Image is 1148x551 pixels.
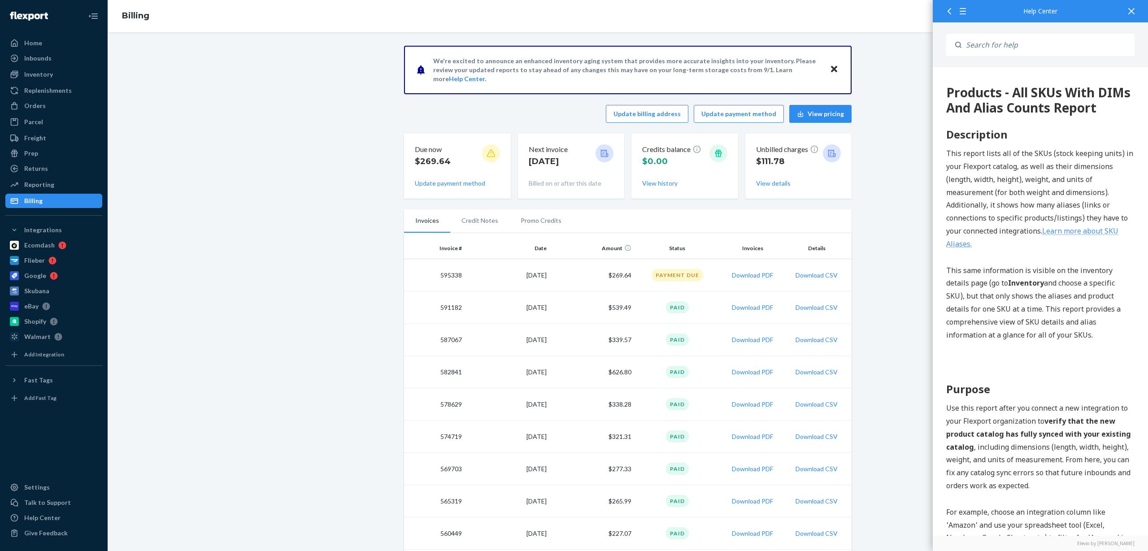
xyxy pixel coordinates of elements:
[24,394,57,402] div: Add Fast Tag
[84,7,102,25] button: Close Navigation
[642,156,668,166] span: $0.00
[796,335,838,344] button: Download CSV
[24,317,46,326] div: Shopify
[666,366,689,378] div: Paid
[404,485,465,517] td: 565319
[449,75,485,82] a: Help Center
[5,284,102,298] a: Skubana
[732,497,773,506] button: Download PDF
[404,209,450,233] li: Invoices
[694,105,784,123] button: Update payment method
[529,144,568,155] p: Next invoice
[666,463,689,475] div: Paid
[529,156,568,167] p: [DATE]
[13,197,202,274] p: This same information is visible on the inventory details page (go to and choose a specific SKU),...
[404,356,465,388] td: 582841
[732,529,773,538] button: Download PDF
[24,117,43,126] div: Parcel
[24,149,38,158] div: Prep
[24,529,68,538] div: Give Feedback
[10,12,48,21] img: Flexport logo
[5,67,102,82] a: Inventory
[404,291,465,324] td: 591182
[24,70,53,79] div: Inventory
[404,421,465,453] td: 574719
[5,238,102,252] a: Ecomdash
[415,144,451,155] p: Due now
[13,314,202,330] h2: Purpose
[5,161,102,176] a: Returns
[5,511,102,525] a: Help Center
[642,179,678,188] button: View history
[732,303,773,312] button: Download PDF
[465,453,550,485] td: [DATE]
[13,334,202,425] p: Use this report after you connect a new integration to your Flexport organization to , including ...
[666,334,689,346] div: Paid
[796,464,838,473] button: Download CSV
[509,209,573,232] li: Promo Credits
[666,495,689,507] div: Paid
[24,271,46,280] div: Google
[961,34,1135,56] input: Search
[5,269,102,283] a: Google
[5,314,102,329] a: Shopify
[796,432,838,441] button: Download CSV
[550,291,635,324] td: $539.49
[666,430,689,443] div: Paid
[796,303,838,312] button: Download CSV
[732,368,773,377] button: Download PDF
[13,59,202,75] h2: Description
[24,498,71,507] div: Talk to Support
[13,18,202,48] div: 520 Products - All SKUs With DIMs And Alias Counts Report
[465,356,550,388] td: [DATE]
[732,464,773,473] button: Download PDF
[5,253,102,268] a: Flieber
[720,238,786,259] th: Invoices
[433,56,821,83] p: We're excited to announce an enhanced inventory aging system that provides more accurate insights...
[786,238,852,259] th: Details
[606,105,688,123] button: Update billing address
[13,349,198,385] strong: verify that the new product catalog has fully synced with your existing catalog
[732,271,773,280] button: Download PDF
[946,540,1135,547] a: Elevio by [PERSON_NAME]
[13,80,202,183] p: This report lists all of the SKUs (stock keeping units) in your Flexport catalog, as well as thei...
[404,388,465,421] td: 578629
[465,485,550,517] td: [DATE]
[122,11,149,21] a: Billing
[550,517,635,550] td: $227.07
[24,180,54,189] div: Reporting
[75,211,111,221] strong: Inventory
[404,259,465,291] td: 595338
[5,223,102,237] button: Integrations
[5,51,102,65] a: Inbounds
[756,179,791,188] button: View details
[24,39,42,48] div: Home
[732,400,773,409] button: Download PDF
[550,453,635,485] td: $277.33
[5,495,102,510] a: Talk to Support
[24,134,46,143] div: Freight
[465,421,550,453] td: [DATE]
[24,332,51,341] div: Walmart
[24,164,48,173] div: Returns
[404,324,465,356] td: 587067
[24,256,45,265] div: Flieber
[415,156,451,167] p: $269.64
[796,400,838,409] button: Download CSV
[642,144,701,155] p: Credits balance
[404,453,465,485] td: 569703
[550,421,635,453] td: $321.31
[24,101,46,110] div: Orders
[550,356,635,388] td: $626.80
[828,63,840,76] button: Close
[5,178,102,192] a: Reporting
[946,8,1135,14] div: Help Center
[24,196,43,205] div: Billing
[550,388,635,421] td: $338.28
[732,432,773,441] button: Download PDF
[5,83,102,98] a: Replenishments
[732,335,773,344] button: Download PDF
[5,299,102,313] a: eBay
[666,527,689,539] div: Paid
[789,105,852,123] button: View pricing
